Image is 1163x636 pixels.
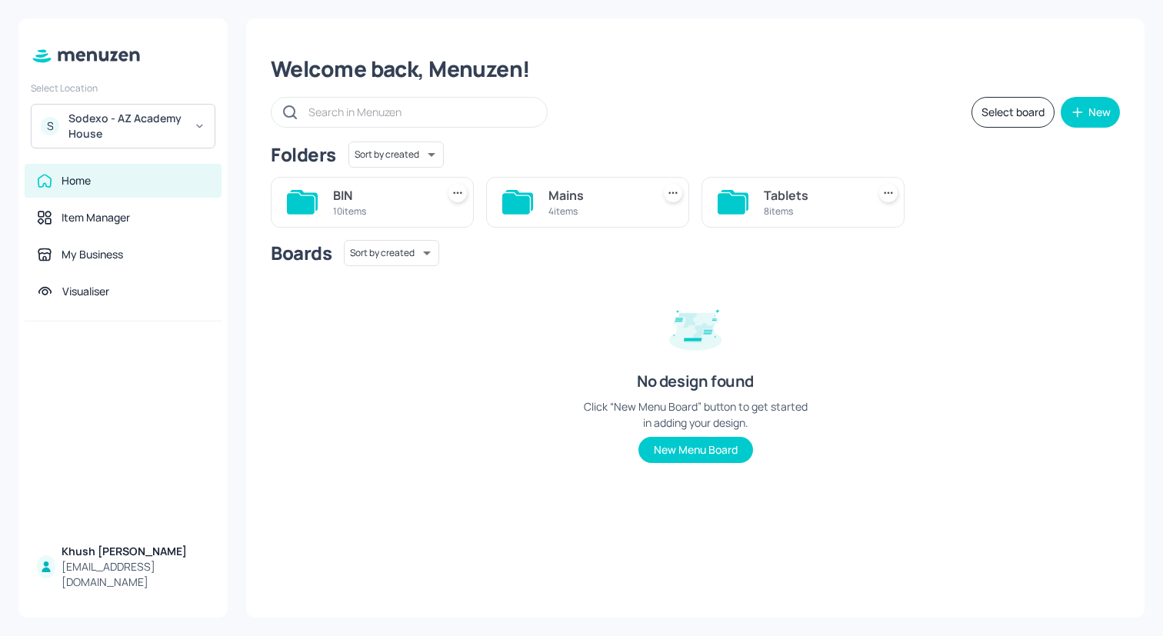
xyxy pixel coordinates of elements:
div: Tablets [764,186,861,205]
div: Mains [548,186,645,205]
div: Sort by created [348,139,444,170]
div: S [41,117,59,135]
button: New [1061,97,1120,128]
button: Select board [971,97,1055,128]
div: Sort by created [344,238,439,268]
div: Khush [PERSON_NAME] [62,544,209,559]
div: New [1088,107,1111,118]
div: Sodexo - AZ Academy House [68,111,185,142]
div: Select Location [31,82,215,95]
div: No design found [637,371,754,392]
div: 10 items [333,205,430,218]
button: New Menu Board [638,437,753,463]
div: BIN [333,186,430,205]
div: Boards [271,241,332,265]
div: 4 items [548,205,645,218]
input: Search in Menuzen [308,101,532,123]
div: Item Manager [62,210,130,225]
div: [EMAIL_ADDRESS][DOMAIN_NAME] [62,559,209,590]
div: Folders [271,142,336,167]
div: My Business [62,247,123,262]
div: Visualiser [62,284,109,299]
div: Click “New Menu Board” button to get started in adding your design. [580,398,811,431]
div: Home [62,173,91,188]
img: design-empty [657,288,734,365]
div: Welcome back, Menuzen! [271,55,1120,83]
div: 8 items [764,205,861,218]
